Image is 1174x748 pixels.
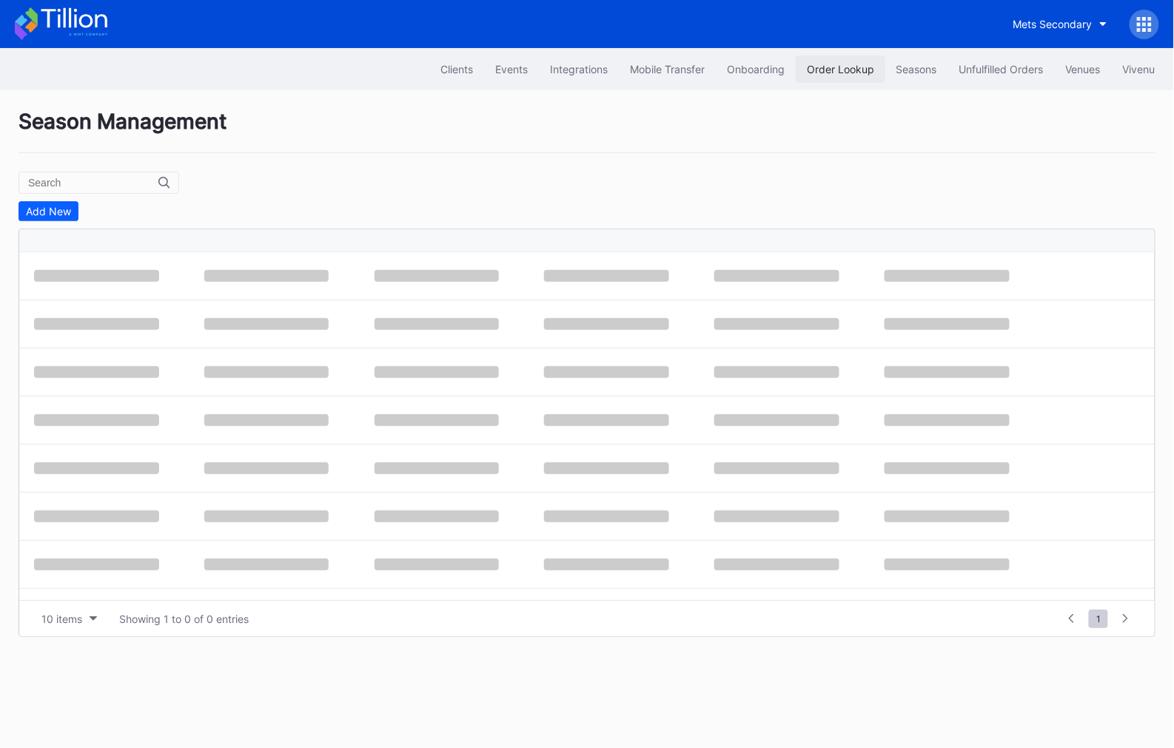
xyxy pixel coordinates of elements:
div: 10 items [41,613,82,625]
div: Integrations [550,63,608,75]
div: Mobile Transfer [630,63,705,75]
button: Vivenu [1112,55,1167,83]
button: Add New [19,201,78,221]
button: 10 items [34,609,104,629]
button: Venues [1055,55,1112,83]
div: Onboarding [727,63,785,75]
button: Clients [429,55,484,83]
button: Unfulfilled Orders [948,55,1055,83]
button: Onboarding [716,55,796,83]
div: Add New [26,205,71,218]
button: Mobile Transfer [619,55,716,83]
div: Season Management [19,109,1155,153]
div: Mets Secondary [1013,18,1093,30]
div: Clients [440,63,473,75]
button: Order Lookup [796,55,885,83]
div: Showing 1 to 0 of 0 entries [119,613,249,625]
div: Unfulfilled Orders [959,63,1044,75]
div: Order Lookup [807,63,874,75]
input: Search [28,177,158,189]
button: Seasons [885,55,948,83]
div: Venues [1066,63,1101,75]
span: 1 [1089,610,1108,628]
button: Events [484,55,539,83]
button: Mets Secondary [1002,10,1118,38]
button: Integrations [539,55,619,83]
div: Events [495,63,528,75]
div: Seasons [896,63,937,75]
div: Vivenu [1123,63,1155,75]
